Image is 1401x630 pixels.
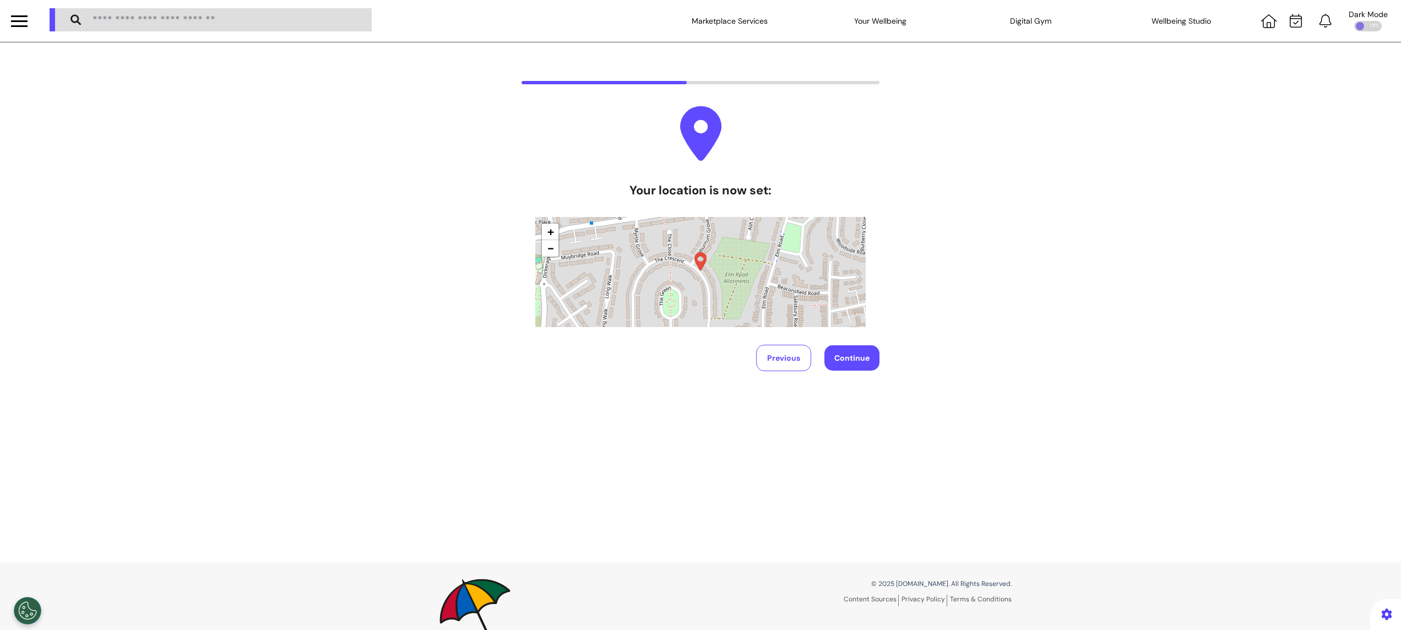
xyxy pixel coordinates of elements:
[1354,21,1382,31] div: OFF
[690,251,711,272] img: Marker
[675,6,785,36] div: Marketplace Services
[976,6,1086,36] div: Digital Gym
[535,161,866,214] h3: Your location is now set:
[1349,10,1388,18] div: Dark Mode
[547,224,554,240] span: +
[547,240,554,256] span: −
[542,224,558,240] a: Zoom in
[950,595,1012,604] a: Terms & Conditions
[14,597,41,624] button: Open Preferences
[826,6,936,36] div: Your Wellbeing
[902,595,947,606] a: Privacy Policy
[824,345,879,371] button: Continue
[844,595,899,606] a: Content Sources
[1126,6,1236,36] div: Wellbeing Studio
[542,240,558,257] a: Zoom out
[709,579,1012,589] p: © 2025 [DOMAIN_NAME]. All Rights Reserved.
[756,345,811,371] button: Previous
